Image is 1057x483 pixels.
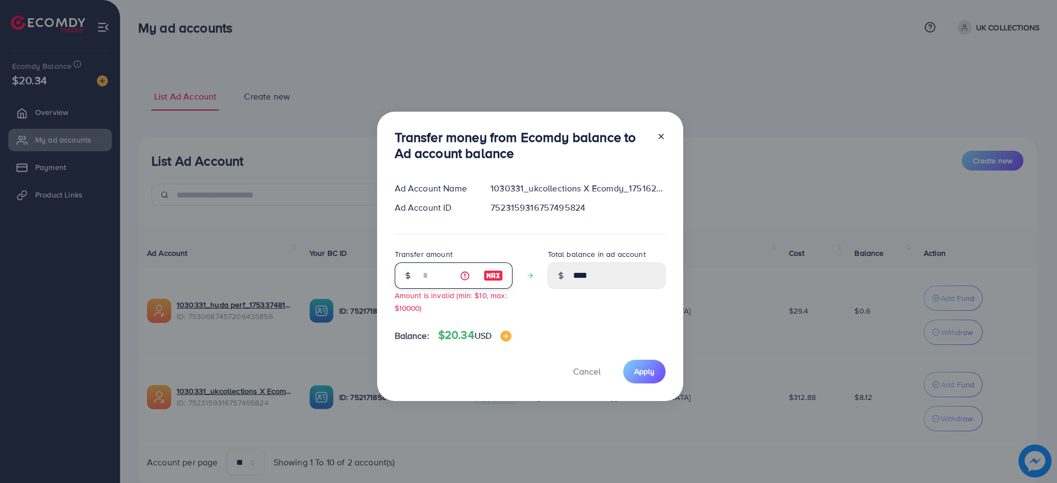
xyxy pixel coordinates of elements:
h4: $20.34 [438,328,511,342]
label: Total balance in ad account [548,249,646,260]
small: Amount is invalid (min: $10, max: $10000) [395,290,507,313]
h3: Transfer money from Ecomdy balance to Ad account balance [395,129,648,161]
span: Apply [634,366,655,377]
div: 1030331_ukcollections X Ecomdy_1751622040136 [482,182,674,195]
span: Cancel [573,365,601,377]
img: image [500,331,511,342]
span: USD [475,330,492,342]
img: image [483,269,503,282]
button: Apply [623,360,666,383]
div: Ad Account ID [386,201,482,214]
label: Transfer amount [395,249,453,260]
span: Balance: [395,330,429,342]
div: Ad Account Name [386,182,482,195]
div: 7523159316757495824 [482,201,674,214]
button: Cancel [559,360,614,383]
